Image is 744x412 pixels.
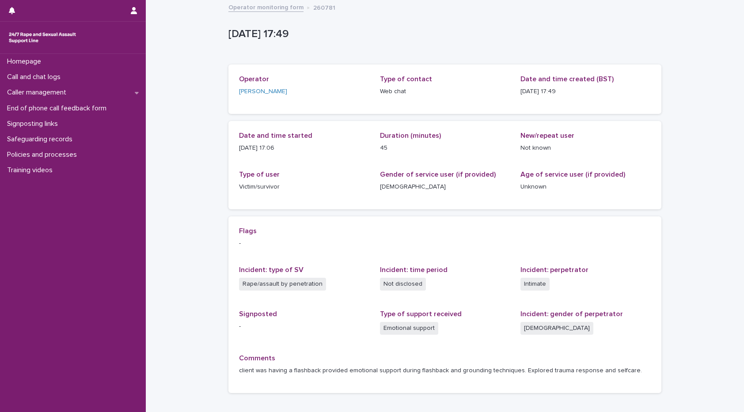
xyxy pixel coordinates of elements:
span: Emotional support [380,322,438,335]
p: [DEMOGRAPHIC_DATA] [380,182,510,192]
span: Flags [239,227,257,234]
p: [DATE] 17:49 [520,87,651,96]
p: [DATE] 17:06 [239,144,369,153]
span: New/repeat user [520,132,574,139]
span: [DEMOGRAPHIC_DATA] [520,322,593,335]
span: Incident: time period [380,266,448,273]
span: Incident: gender of perpetrator [520,310,623,318]
p: 260781 [313,2,335,12]
span: Date and time created (BST) [520,76,614,83]
span: Duration (minutes) [380,132,441,139]
p: - [239,239,651,248]
a: Operator monitoring form [228,2,304,12]
span: Gender of service user (if provided) [380,171,496,178]
p: Web chat [380,87,510,96]
p: Policies and processes [4,151,84,159]
span: Not disclosed [380,278,426,291]
p: Unknown [520,182,651,192]
span: Intimate [520,278,550,291]
span: Comments [239,355,275,362]
img: rhQMoQhaT3yELyF149Cw [7,29,78,46]
a: [PERSON_NAME] [239,87,287,96]
p: [DATE] 17:49 [228,28,658,41]
p: Safeguarding records [4,135,80,144]
span: Rape/assault by penetration [239,278,326,291]
p: client was having a flashback provided emotional support during flashback and grounding technique... [239,366,651,375]
span: Incident: perpetrator [520,266,588,273]
p: Not known [520,144,651,153]
span: Age of service user (if provided) [520,171,625,178]
span: Incident: type of SV [239,266,304,273]
span: Operator [239,76,269,83]
p: Victim/survivor [239,182,369,192]
p: 45 [380,144,510,153]
p: Training videos [4,166,60,174]
span: Type of contact [380,76,432,83]
span: Type of support received [380,310,462,318]
span: Signposted [239,310,277,318]
p: Signposting links [4,120,65,128]
p: - [239,322,369,331]
span: Date and time started [239,132,312,139]
p: Call and chat logs [4,73,68,81]
p: End of phone call feedback form [4,104,114,113]
span: Type of user [239,171,280,178]
p: Caller management [4,88,73,97]
p: Homepage [4,57,48,66]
